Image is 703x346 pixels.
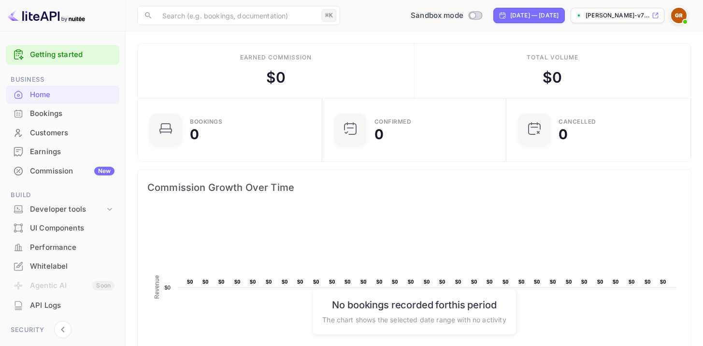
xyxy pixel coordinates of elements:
[322,314,506,324] p: The chart shows the selected date range with no activity
[8,8,85,23] img: LiteAPI logo
[147,180,681,195] span: Commission Growth Over Time
[559,119,596,125] div: CANCELLED
[559,128,568,141] div: 0
[190,128,199,141] div: 0
[392,279,398,285] text: $0
[586,11,650,20] p: [PERSON_NAME]-v7...
[266,279,272,285] text: $0
[6,162,119,180] a: CommissionNew
[487,279,493,285] text: $0
[297,279,303,285] text: $0
[218,279,225,285] text: $0
[6,86,119,103] a: Home
[30,108,115,119] div: Bookings
[6,219,119,238] div: UI Components
[54,321,72,338] button: Collapse navigation
[94,167,115,175] div: New
[164,285,171,290] text: $0
[6,296,119,314] a: API Logs
[502,279,509,285] text: $0
[645,279,651,285] text: $0
[6,74,119,85] span: Business
[6,296,119,315] div: API Logs
[408,279,414,285] text: $0
[6,219,119,237] a: UI Components
[30,261,115,272] div: Whitelabel
[6,190,119,201] span: Build
[313,279,319,285] text: $0
[374,119,412,125] div: Confirmed
[30,128,115,139] div: Customers
[6,124,119,143] div: Customers
[282,279,288,285] text: $0
[534,279,540,285] text: $0
[30,166,115,177] div: Commission
[157,6,318,25] input: Search (e.g. bookings, documentation)
[527,53,578,62] div: Total volume
[597,279,603,285] text: $0
[240,53,312,62] div: Earned commission
[344,279,351,285] text: $0
[613,279,619,285] text: $0
[6,143,119,160] a: Earnings
[30,242,115,253] div: Performance
[360,279,367,285] text: $0
[6,104,119,122] a: Bookings
[439,279,445,285] text: $0
[6,86,119,104] div: Home
[6,162,119,181] div: CommissionNew
[322,299,506,310] h6: No bookings recorded for this period
[581,279,588,285] text: $0
[187,279,193,285] text: $0
[6,45,119,65] div: Getting started
[6,238,119,256] a: Performance
[671,8,687,23] img: Guillermo Rodriguez
[6,201,119,218] div: Developer tools
[30,204,105,215] div: Developer tools
[322,9,336,22] div: ⌘K
[6,238,119,257] div: Performance
[6,257,119,275] a: Whitelabel
[30,223,115,234] div: UI Components
[543,67,562,88] div: $ 0
[510,11,559,20] div: [DATE] — [DATE]
[455,279,461,285] text: $0
[518,279,525,285] text: $0
[190,119,222,125] div: Bookings
[550,279,556,285] text: $0
[30,300,115,311] div: API Logs
[6,257,119,276] div: Whitelabel
[629,279,635,285] text: $0
[202,279,209,285] text: $0
[374,128,384,141] div: 0
[6,143,119,161] div: Earnings
[6,104,119,123] div: Bookings
[266,67,286,88] div: $ 0
[424,279,430,285] text: $0
[30,49,115,60] a: Getting started
[329,279,335,285] text: $0
[376,279,383,285] text: $0
[407,10,486,21] div: Switch to Production mode
[30,146,115,158] div: Earnings
[471,279,477,285] text: $0
[411,10,463,21] span: Sandbox mode
[6,325,119,335] span: Security
[660,279,666,285] text: $0
[30,89,115,101] div: Home
[234,279,241,285] text: $0
[154,275,160,299] text: Revenue
[6,124,119,142] a: Customers
[250,279,256,285] text: $0
[566,279,572,285] text: $0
